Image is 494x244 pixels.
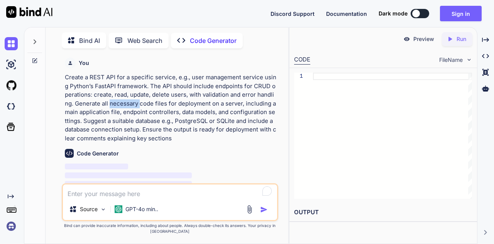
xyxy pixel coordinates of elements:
[80,205,98,213] p: Source
[413,35,434,43] p: Preview
[6,6,52,18] img: Bind AI
[63,184,277,198] textarea: To enrich screen reader interactions, please activate Accessibility in Grammarly extension settings
[65,73,277,143] p: Create a REST API for a specific service, e.g., user management service using Python’s FastAPI fr...
[65,172,192,178] span: ‌
[403,36,410,43] img: preview
[5,79,18,92] img: githubLight
[5,220,18,233] img: signin
[127,36,162,45] p: Web Search
[294,55,310,65] div: CODE
[245,205,254,214] img: attachment
[260,206,268,213] img: icon
[79,36,100,45] p: Bind AI
[65,164,129,169] span: ‌
[5,100,18,113] img: darkCloudIdeIcon
[62,223,279,234] p: Bind can provide inaccurate information, including about people. Always double-check its answers....
[440,6,482,21] button: Sign in
[115,205,122,213] img: GPT-4o mini
[77,150,119,157] h6: Code Generator
[125,205,158,213] p: GPT-4o min..
[79,59,89,67] h6: You
[5,37,18,50] img: chat
[439,56,463,64] span: FileName
[65,181,192,187] span: ‌
[294,73,303,80] div: 1
[326,10,367,18] button: Documentation
[289,203,477,222] h2: OUTPUT
[271,10,315,18] button: Discord Support
[379,10,408,17] span: Dark mode
[190,36,237,45] p: Code Generator
[5,58,18,71] img: ai-studio
[326,10,367,17] span: Documentation
[271,10,315,17] span: Discord Support
[457,35,466,43] p: Run
[466,56,472,63] img: chevron down
[100,206,107,213] img: Pick Models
